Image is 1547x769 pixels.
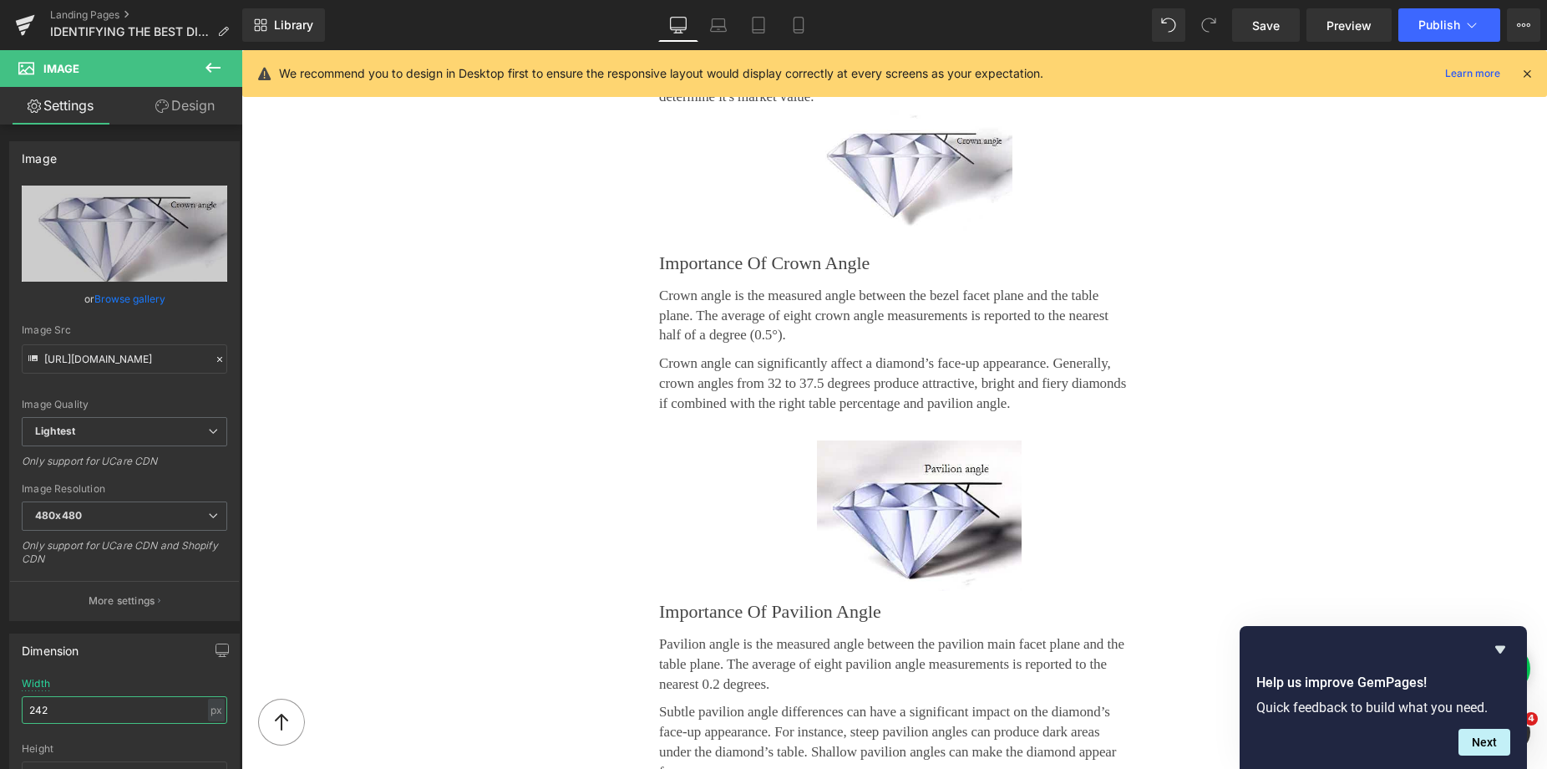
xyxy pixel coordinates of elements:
input: Link [22,344,227,374]
button: Publish [1398,8,1500,42]
span: Publish [1418,18,1460,32]
span: IDENTIFYING THE BEST DIAMONDS - READ OUR GUIDE [50,25,210,38]
div: Only support for UCare CDN [22,455,227,479]
a: Learn more [1438,64,1507,84]
a: Design [124,87,246,125]
span: Image [43,62,79,75]
p: Crown angle can significantly affect a diamond’s face-up appearance. Generally, crown angles from... [418,303,888,363]
a: Laptop [698,8,738,42]
p: Quick feedback to build what you need. [1256,700,1510,716]
a: Tablet [738,8,779,42]
a: Mobile [779,8,819,42]
button: Hide survey [1490,639,1510,660]
b: 480x480 [35,509,82,522]
span: Preview [1326,17,1372,34]
span: Library [274,18,313,33]
div: Help us improve GemPages! [1256,639,1510,756]
div: Image Src [22,324,227,336]
div: Width [22,678,50,690]
p: Subtle pavilion angle differences can have a significant impact on the diamond’s face-up appearan... [418,652,888,731]
div: or [22,290,227,308]
button: Undo [1152,8,1185,42]
div: Dimension [22,634,79,658]
a: Browse gallery [94,284,165,313]
h2: Help us improve GemPages! [1256,673,1510,693]
button: Next question [1458,729,1510,756]
a: Desktop [658,8,698,42]
input: auto [22,696,227,724]
button: More settings [10,581,239,620]
a: Preview [1306,8,1392,42]
b: Lightest [35,425,75,437]
p: Pavilion angle is the measured angle between the pavilion main facet plane and the table plane. T... [418,584,888,644]
button: Redo [1192,8,1225,42]
div: Image Quality [22,399,227,410]
a: Landing Pages [50,8,242,22]
div: Image Resolution [22,483,227,495]
span: 4 [1524,712,1538,726]
span: Save [1252,17,1280,34]
a: New Library [242,8,325,42]
div: Height [22,743,227,755]
p: Importance Of Crown Angle [418,198,1306,227]
div: Image [22,142,57,166]
button: More [1507,8,1540,42]
p: For round cut diamonds the ideal pavilion angle is between 40.5 and 42.8 degrees. [418,740,888,758]
div: px [208,699,225,721]
img: Why is the pavilion angle of a diamond important? Pobjoy Diamonds [569,57,771,181]
p: Importance Of Pavilion Angle [418,547,1306,576]
p: We recommend you to design in Desktop first to ensure the responsive layout would display correct... [279,64,1043,83]
p: More settings [89,593,155,609]
p: Crown angle is the measured angle between the bezel facet plane and the table plane. The average ... [418,236,888,295]
div: Only support for UCare CDN and Shopify CDN [22,539,227,577]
